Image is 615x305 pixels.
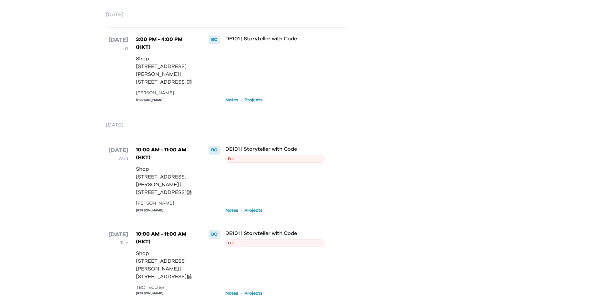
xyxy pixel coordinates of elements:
[106,11,349,18] p: [DATE]
[209,146,220,154] div: BC
[136,230,195,246] p: 10:00 AM - 11:00 AM (HKT)
[136,98,195,103] div: [PERSON_NAME]
[244,290,262,297] a: Projects
[108,146,128,155] p: [DATE]
[136,165,195,196] p: Shop [STREET_ADDRESS][PERSON_NAME] | [STREET_ADDRESS]舖
[106,121,349,129] p: [DATE]
[108,239,128,247] p: Tue
[108,230,128,239] p: [DATE]
[244,207,262,214] a: Projects
[108,155,128,163] p: Wed
[136,90,195,97] div: [PERSON_NAME]
[136,55,195,86] p: Shop [STREET_ADDRESS][PERSON_NAME] | [STREET_ADDRESS]舖
[108,45,128,52] p: Fri
[136,146,195,161] p: 10:00 AM - 11:00 AM (HKT)
[225,97,238,103] a: Notes
[225,290,238,297] a: Notes
[241,96,242,104] p: ·
[225,146,324,152] p: DE101 | Storyteller with Code
[225,207,238,214] a: Notes
[241,207,242,214] p: ·
[136,284,195,291] div: TBC Teacher
[136,200,195,207] div: [PERSON_NAME]
[244,97,262,103] a: Projects
[136,291,195,296] div: [PERSON_NAME]
[225,36,324,42] p: DE101 | Storyteller with Code
[136,36,195,51] p: 3:00 PM - 4:00 PM (HKT)
[136,208,195,213] div: [PERSON_NAME]
[136,249,195,280] p: Shop [STREET_ADDRESS][PERSON_NAME] | [STREET_ADDRESS]舖
[209,36,220,44] div: BC
[225,155,324,163] span: Full
[209,230,220,239] div: BC
[241,290,242,297] p: ·
[225,230,324,237] p: DE101 | Storyteller with Code
[225,239,324,247] span: Full
[108,36,128,45] p: [DATE]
